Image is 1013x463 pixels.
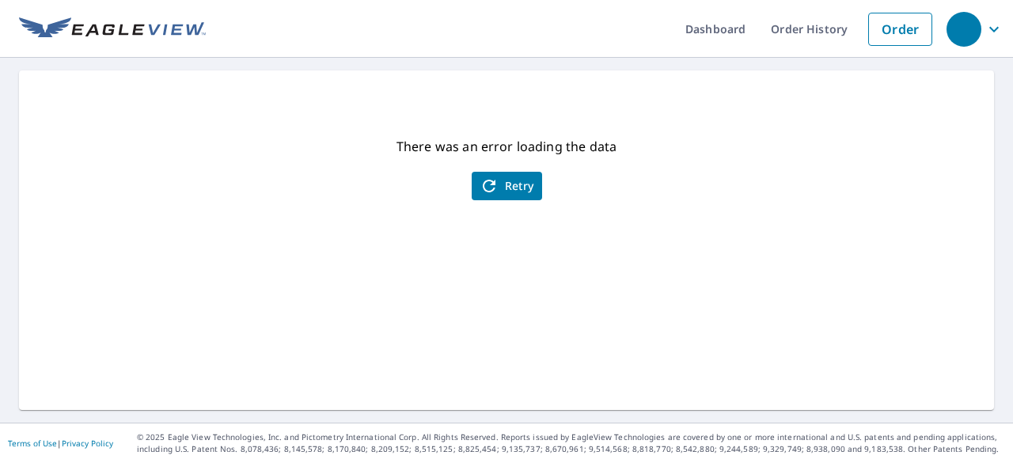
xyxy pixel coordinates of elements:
[8,438,57,449] a: Terms of Use
[62,438,113,449] a: Privacy Policy
[472,172,542,200] button: Retry
[868,13,932,46] a: Order
[480,176,534,195] span: Retry
[396,137,617,156] p: There was an error loading the data
[8,438,113,448] p: |
[137,431,1005,455] p: © 2025 Eagle View Technologies, Inc. and Pictometry International Corp. All Rights Reserved. Repo...
[19,17,206,41] img: EV Logo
